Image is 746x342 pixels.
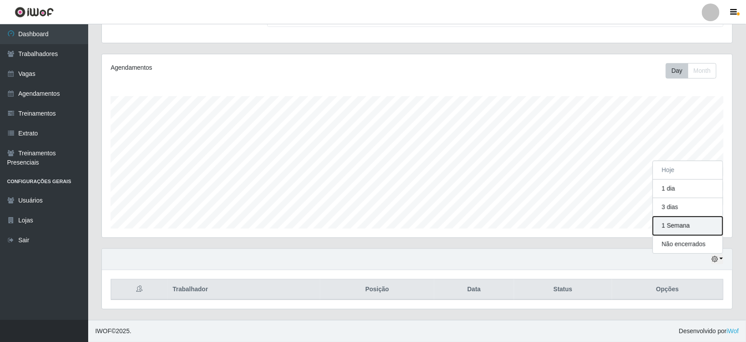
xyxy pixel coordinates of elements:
[727,327,739,334] a: iWof
[666,63,716,79] div: First group
[653,235,723,253] button: Não encerrados
[111,63,358,72] div: Agendamentos
[653,161,723,180] button: Hoje
[666,63,688,79] button: Day
[653,217,723,235] button: 1 Semana
[612,279,724,300] th: Opções
[95,327,131,336] span: © 2025 .
[688,63,716,79] button: Month
[320,279,434,300] th: Posição
[653,198,723,217] button: 3 dias
[679,327,739,336] span: Desenvolvido por
[666,63,724,79] div: Toolbar with button groups
[95,327,112,334] span: IWOF
[434,279,514,300] th: Data
[15,7,54,18] img: CoreUI Logo
[168,279,321,300] th: Trabalhador
[653,180,723,198] button: 1 dia
[514,279,612,300] th: Status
